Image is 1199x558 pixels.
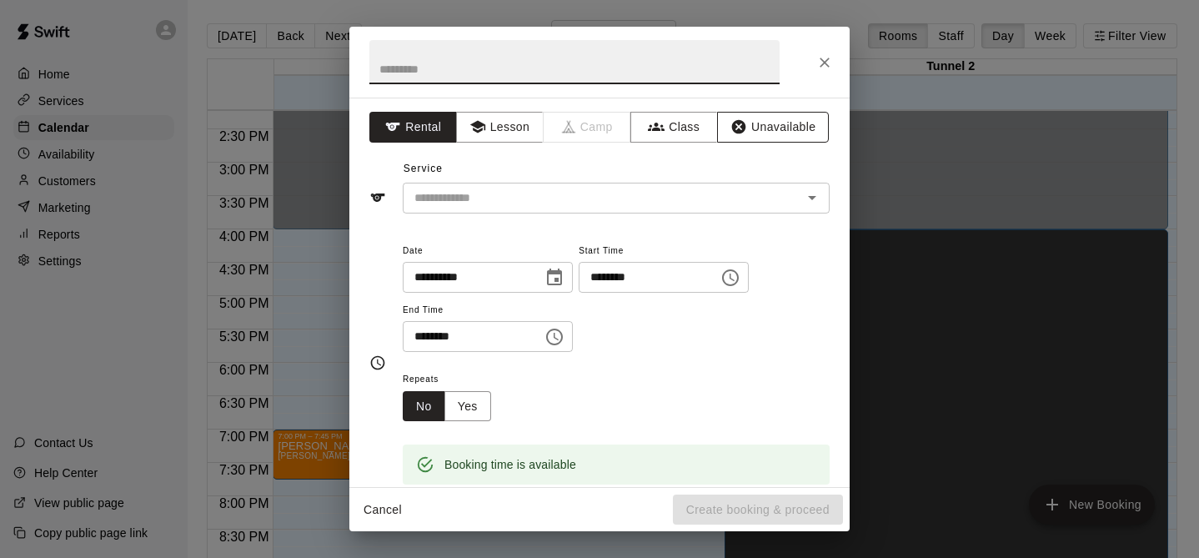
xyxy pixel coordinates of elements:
button: Lesson [456,112,544,143]
button: Class [630,112,718,143]
span: Camps can only be created in the Services page [544,112,631,143]
svg: Service [369,189,386,206]
button: Open [800,186,824,209]
button: Rental [369,112,457,143]
svg: Timing [369,354,386,371]
span: Start Time [579,240,749,263]
button: Yes [444,391,491,422]
span: Date [403,240,573,263]
div: outlined button group [403,391,491,422]
span: Repeats [403,369,504,391]
span: End Time [403,299,573,322]
button: Unavailable [717,112,829,143]
button: No [403,391,445,422]
div: Booking time is available [444,450,576,480]
button: Choose time, selected time is 7:00 PM [538,320,571,354]
button: Cancel [356,495,409,525]
span: Service [404,163,443,174]
button: Choose date, selected date is Aug 18, 2025 [538,261,571,294]
button: Close [810,48,840,78]
button: Choose time, selected time is 4:00 PM [714,261,747,294]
